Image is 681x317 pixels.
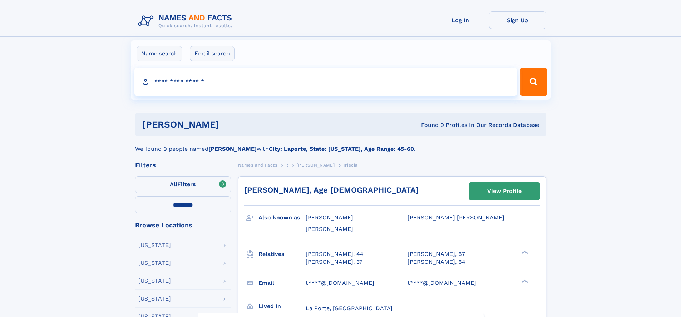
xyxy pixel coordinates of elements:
a: [PERSON_NAME], 64 [408,258,465,266]
div: View Profile [487,183,522,199]
label: Name search [137,46,182,61]
a: [PERSON_NAME], 44 [306,250,364,258]
a: Log In [432,11,489,29]
a: [PERSON_NAME] [296,160,335,169]
a: View Profile [469,183,540,200]
a: [PERSON_NAME], 67 [408,250,465,258]
h3: Relatives [258,248,306,260]
span: [PERSON_NAME] [306,214,353,221]
span: [PERSON_NAME] [296,163,335,168]
span: R [285,163,288,168]
input: search input [134,68,517,96]
div: [US_STATE] [138,260,171,266]
div: [US_STATE] [138,242,171,248]
button: Search Button [520,68,547,96]
div: Found 9 Profiles In Our Records Database [320,121,539,129]
img: Logo Names and Facts [135,11,238,31]
div: Filters [135,162,231,168]
h1: [PERSON_NAME] [142,120,320,129]
h3: Also known as [258,212,306,224]
div: ❯ [520,250,528,254]
div: ❯ [520,279,528,283]
label: Filters [135,176,231,193]
span: All [170,181,177,188]
span: [PERSON_NAME] [PERSON_NAME] [408,214,504,221]
h3: Lived in [258,300,306,312]
label: Email search [190,46,235,61]
h3: Email [258,277,306,289]
span: La Porte, [GEOGRAPHIC_DATA] [306,305,393,312]
a: Names and Facts [238,160,277,169]
a: Sign Up [489,11,546,29]
a: [PERSON_NAME], 37 [306,258,362,266]
b: City: Laporte, State: [US_STATE], Age Range: 45-60 [269,145,414,152]
div: Browse Locations [135,222,231,228]
span: Triecia [343,163,358,168]
a: R [285,160,288,169]
span: [PERSON_NAME] [306,226,353,232]
div: [US_STATE] [138,296,171,302]
a: [PERSON_NAME], Age [DEMOGRAPHIC_DATA] [244,185,419,194]
b: [PERSON_NAME] [208,145,257,152]
div: [US_STATE] [138,278,171,284]
div: We found 9 people named with . [135,136,546,153]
